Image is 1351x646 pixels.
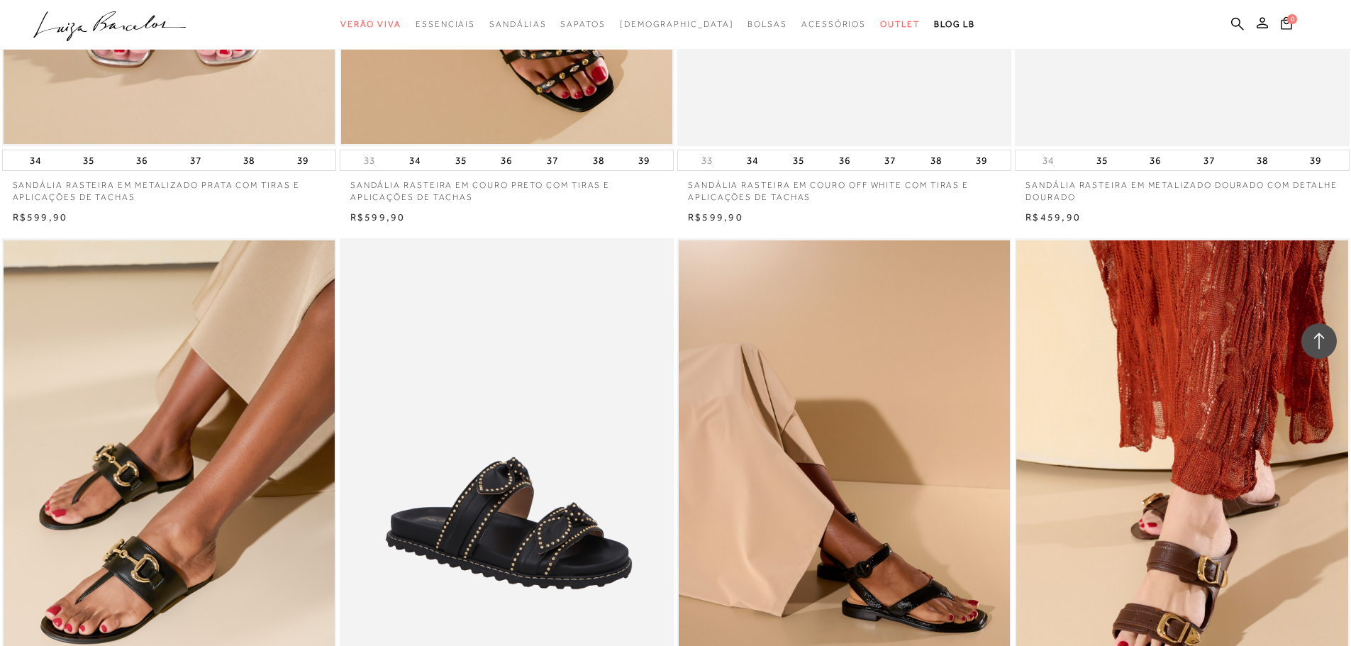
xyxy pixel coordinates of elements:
[360,154,379,167] button: 33
[926,150,946,170] button: 38
[934,19,975,29] span: BLOG LB
[747,11,787,38] a: categoryNavScreenReaderText
[560,11,605,38] a: categoryNavScreenReaderText
[634,150,654,170] button: 39
[451,150,471,170] button: 35
[2,171,336,204] a: SANDÁLIA RASTEIRA EM METALIZADO PRATA COM TIRAS E APLICAÇÕES DE TACHAS
[972,150,991,170] button: 39
[801,19,866,29] span: Acessórios
[340,171,674,204] a: SANDÁLIA RASTEIRA EM COURO PRETO COM TIRAS E APLICAÇÕES DE TACHAS
[880,150,900,170] button: 37
[13,211,68,223] span: R$599,90
[79,150,99,170] button: 35
[697,154,717,167] button: 33
[293,150,313,170] button: 39
[1015,171,1349,204] a: SANDÁLIA RASTEIRA EM METALIZADO DOURADO COM DETALHE DOURADO
[416,11,475,38] a: categoryNavScreenReaderText
[1287,14,1297,24] span: 0
[340,19,401,29] span: Verão Viva
[1277,16,1296,35] button: 0
[835,150,855,170] button: 36
[789,150,808,170] button: 35
[743,150,762,170] button: 34
[880,11,920,38] a: categoryNavScreenReaderText
[26,150,45,170] button: 34
[132,150,152,170] button: 36
[405,150,425,170] button: 34
[934,11,975,38] a: BLOG LB
[1145,150,1165,170] button: 36
[688,211,743,223] span: R$599,90
[1252,150,1272,170] button: 38
[496,150,516,170] button: 36
[186,150,206,170] button: 37
[543,150,562,170] button: 37
[1199,150,1219,170] button: 37
[489,11,546,38] a: categoryNavScreenReaderText
[1038,154,1058,167] button: 34
[340,11,401,38] a: categoryNavScreenReaderText
[747,19,787,29] span: Bolsas
[589,150,608,170] button: 38
[801,11,866,38] a: categoryNavScreenReaderText
[239,150,259,170] button: 38
[677,171,1011,204] a: SANDÁLIA RASTEIRA EM COURO OFF WHITE COM TIRAS E APLICAÇÕES DE TACHAS
[620,11,734,38] a: noSubCategoriesText
[489,19,546,29] span: Sandálias
[560,19,605,29] span: Sapatos
[350,211,406,223] span: R$599,90
[1306,150,1325,170] button: 39
[1092,150,1112,170] button: 35
[620,19,734,29] span: [DEMOGRAPHIC_DATA]
[416,19,475,29] span: Essenciais
[880,19,920,29] span: Outlet
[1025,211,1081,223] span: R$459,90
